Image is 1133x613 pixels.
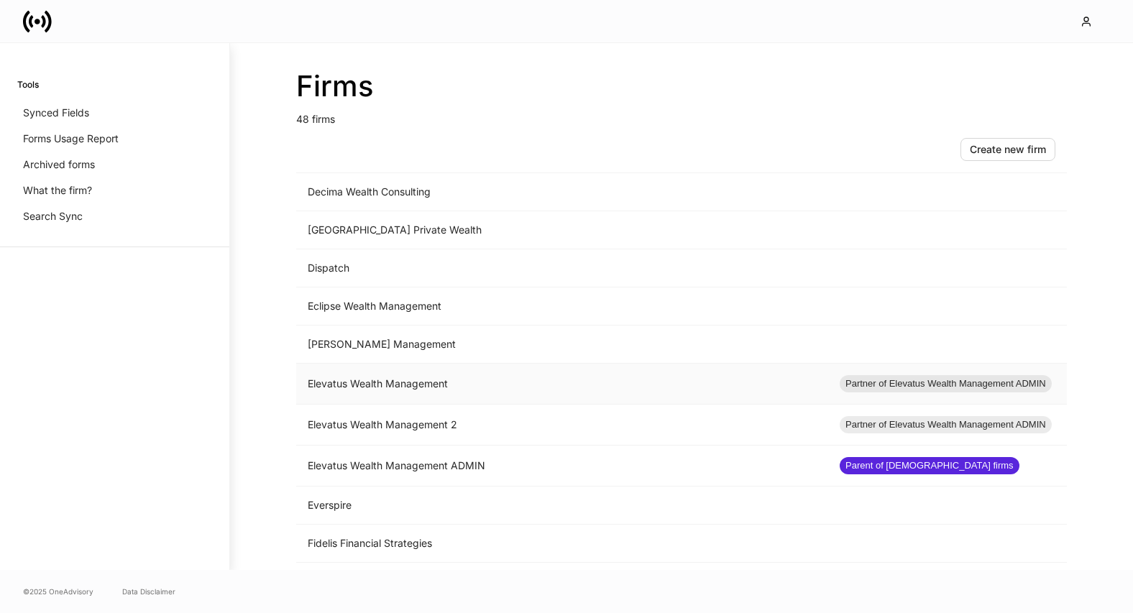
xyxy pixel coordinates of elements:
td: Dispatch [296,249,828,287]
button: Create new firm [960,138,1055,161]
td: Eclipse Wealth Management [296,287,828,326]
td: [GEOGRAPHIC_DATA] Private Wealth [296,211,828,249]
p: 48 firms [296,103,1067,126]
a: What the firm? [17,178,212,203]
p: Synced Fields [23,106,89,120]
p: What the firm? [23,183,92,198]
div: Create new firm [970,142,1046,157]
td: Elevatus Wealth Management 2 [296,405,828,446]
td: [PERSON_NAME] Management [296,326,828,364]
td: Decima Wealth Consulting [296,173,828,211]
span: © 2025 OneAdvisory [23,586,93,597]
span: Partner of Elevatus Wealth Management ADMIN [840,418,1052,432]
a: Archived forms [17,152,212,178]
span: Partner of Elevatus Wealth Management ADMIN [840,377,1052,391]
td: Elevatus Wealth Management [296,364,828,405]
span: Parent of [DEMOGRAPHIC_DATA] firms [840,458,1019,473]
td: Everspire [296,487,828,525]
p: Archived forms [23,157,95,172]
a: Forms Usage Report [17,126,212,152]
h6: Tools [17,78,39,91]
a: Synced Fields [17,100,212,126]
a: Data Disclaimer [122,586,175,597]
td: Fossil Rock [296,563,828,601]
a: Search Sync [17,203,212,229]
p: Forms Usage Report [23,132,119,146]
p: Search Sync [23,209,83,223]
td: Elevatus Wealth Management ADMIN [296,446,828,487]
td: Fidelis Financial Strategies [296,525,828,563]
h2: Firms [296,69,1067,103]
